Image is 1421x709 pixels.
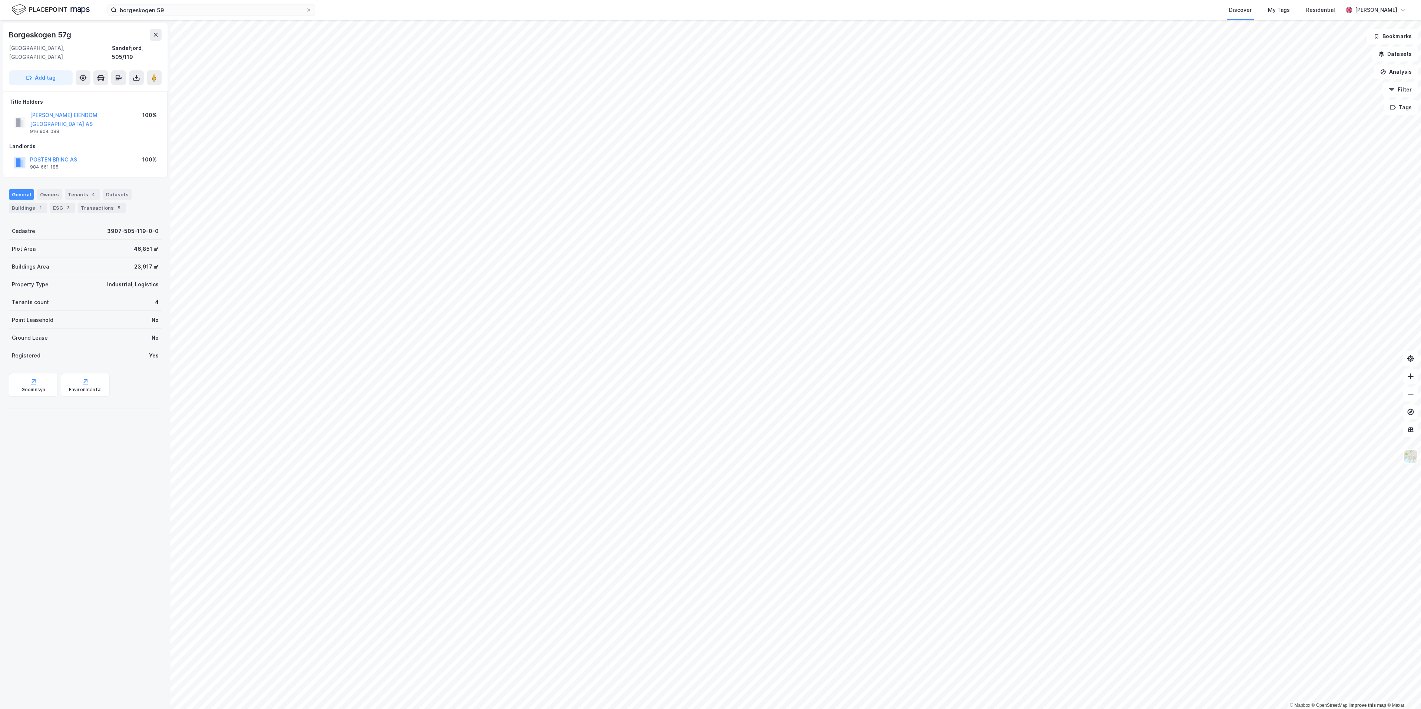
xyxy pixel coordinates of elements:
[152,333,159,342] div: No
[134,244,159,253] div: 46,851 ㎡
[64,204,72,212] div: 3
[9,44,112,61] div: [GEOGRAPHIC_DATA], [GEOGRAPHIC_DATA]
[90,191,97,198] div: 4
[50,203,75,213] div: ESG
[1384,673,1421,709] iframe: Chat Widget
[155,298,159,307] div: 4
[1374,64,1418,79] button: Analysis
[107,280,159,289] div: Industrial, Logistics
[142,111,157,120] div: 100%
[12,280,49,289] div: Property Type
[12,333,48,342] div: Ground Lease
[1372,47,1418,61] button: Datasets
[1349,703,1386,708] a: Improve this map
[1382,82,1418,97] button: Filter
[21,387,46,393] div: Geoinnsyn
[9,203,47,213] div: Buildings
[152,316,159,324] div: No
[12,244,36,253] div: Plot Area
[30,129,59,134] div: 916 904 088
[117,4,306,16] input: Search by address, cadastre, landlords, tenants or people
[107,227,159,236] div: 3907-505-119-0-0
[9,189,34,200] div: General
[1404,449,1418,463] img: Z
[9,70,73,85] button: Add tag
[65,189,100,200] div: Tenants
[69,387,102,393] div: Environmental
[12,227,35,236] div: Cadastre
[78,203,126,213] div: Transactions
[12,351,40,360] div: Registered
[1229,6,1252,14] div: Discover
[1355,6,1397,14] div: [PERSON_NAME]
[37,204,44,212] div: 1
[1268,6,1290,14] div: My Tags
[103,189,132,200] div: Datasets
[30,164,59,170] div: 984 661 185
[1312,703,1348,708] a: OpenStreetMap
[115,204,123,212] div: 5
[142,155,157,164] div: 100%
[134,262,159,271] div: 23,917 ㎡
[37,189,62,200] div: Owners
[1290,703,1310,708] a: Mapbox
[1384,100,1418,115] button: Tags
[9,97,161,106] div: Title Holders
[12,3,90,16] img: logo.f888ab2527a4732fd821a326f86c7f29.svg
[1306,6,1335,14] div: Residential
[112,44,162,61] div: Sandefjord, 505/119
[1367,29,1418,44] button: Bookmarks
[12,262,49,271] div: Buildings Area
[9,142,161,151] div: Landlords
[12,316,53,324] div: Point Leasehold
[149,351,159,360] div: Yes
[9,29,73,41] div: Borgeskogen 57g
[12,298,49,307] div: Tenants count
